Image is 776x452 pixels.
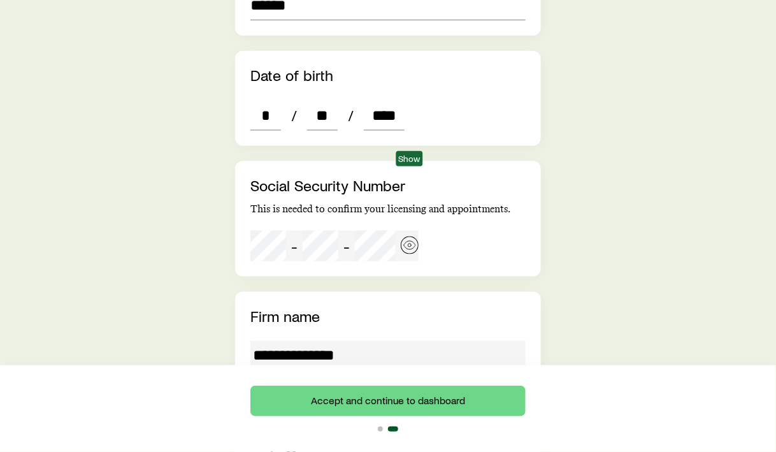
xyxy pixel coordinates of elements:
[250,307,320,325] label: Firm name
[399,154,420,164] span: Show
[250,203,526,215] p: This is needed to confirm your licensing and appointments.
[291,237,298,255] span: -
[286,106,302,124] span: /
[250,66,333,84] label: Date of birth
[250,176,405,194] label: Social Security Number
[343,106,359,124] span: /
[250,386,526,416] button: Accept and continue to dashboard
[250,100,405,131] div: dateOfBirth
[343,237,350,255] span: -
